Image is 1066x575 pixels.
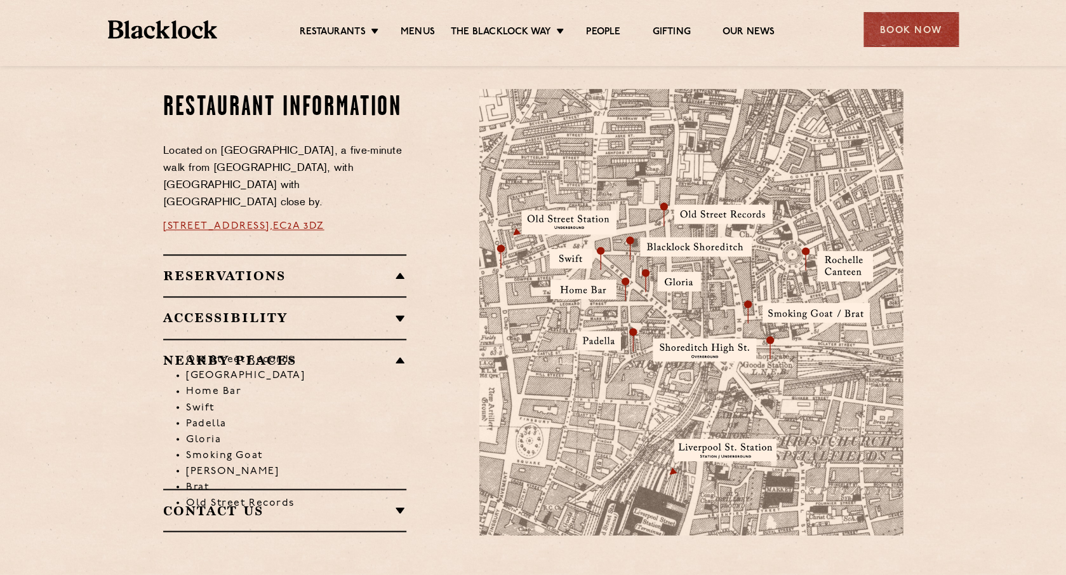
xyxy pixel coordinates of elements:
li: Smoking Goat [186,447,406,463]
li: [PERSON_NAME] [186,463,406,479]
li: Brat [186,479,406,495]
h2: Accessibility [163,310,406,325]
h2: Reservations [163,268,406,283]
a: Our News [723,26,775,40]
a: [STREET_ADDRESS], [163,221,273,231]
a: The Blacklock Way [451,26,551,40]
h2: Contact Us [163,503,406,518]
a: People [586,26,620,40]
img: BL_Textured_Logo-footer-cropped.svg [108,20,218,39]
li: Padella [186,416,406,431]
a: Menus [401,26,435,40]
li: Gloria [186,431,406,447]
a: EC2A 3DZ [273,221,324,231]
a: Gifting [652,26,690,40]
li: [GEOGRAPHIC_DATA] [186,368,406,384]
p: Located on [GEOGRAPHIC_DATA], a five-minute walk from [GEOGRAPHIC_DATA], with [GEOGRAPHIC_DATA] w... [163,143,406,212]
h2: Restaurant Information [163,92,406,124]
img: svg%3E [766,416,944,535]
div: Book Now [863,12,959,47]
img: Shoreditch-nearby-places-desktop-map-copy-scaled.jpg [479,89,903,535]
li: Old Street Records [186,352,406,368]
a: Restaurants [300,26,366,40]
li: Home Bar [186,384,406,400]
h2: Nearby Places [163,353,406,368]
li: Swift [186,400,406,416]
